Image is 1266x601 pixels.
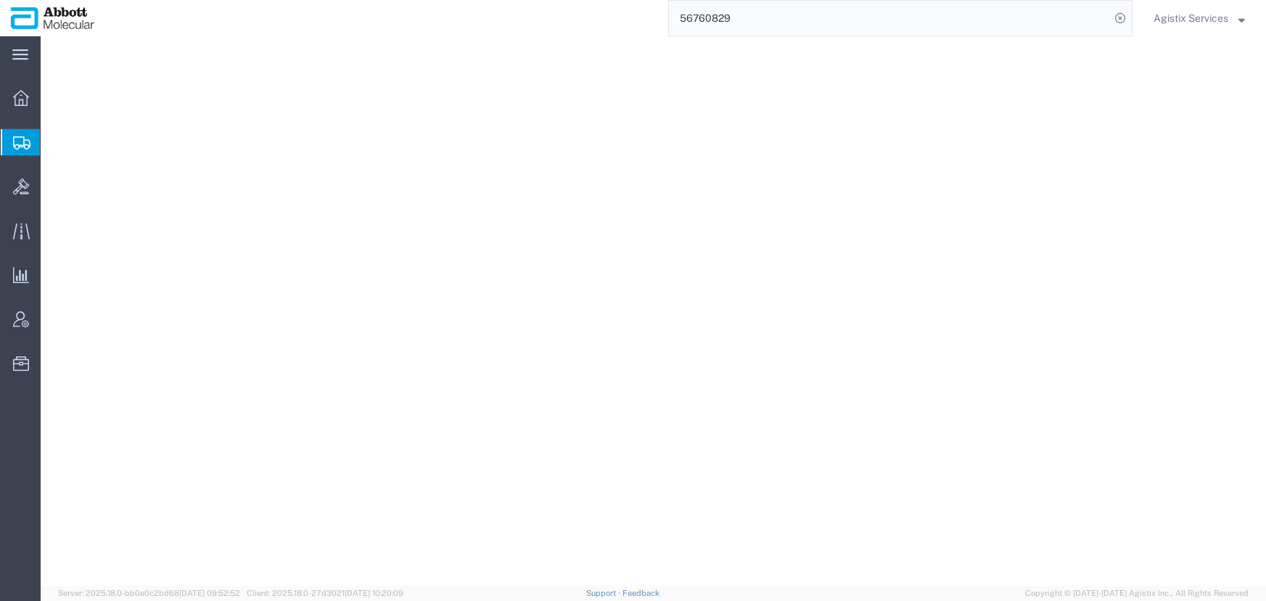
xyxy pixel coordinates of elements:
[622,589,659,597] a: Feedback
[669,1,1110,36] input: Search for shipment number, reference number
[586,589,622,597] a: Support
[1025,587,1249,600] span: Copyright © [DATE]-[DATE] Agistix Inc., All Rights Reserved
[345,589,403,597] span: [DATE] 10:20:09
[247,589,403,597] span: Client: 2025.18.0-27d3021
[1154,10,1228,26] span: Agistix Services
[10,7,95,29] img: logo
[179,589,240,597] span: [DATE] 09:52:52
[41,36,1266,586] iframe: To enrich screen reader interactions, please activate Accessibility in Grammarly extension settings
[58,589,240,597] span: Server: 2025.18.0-bb0e0c2bd68
[1153,9,1246,27] button: Agistix Services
